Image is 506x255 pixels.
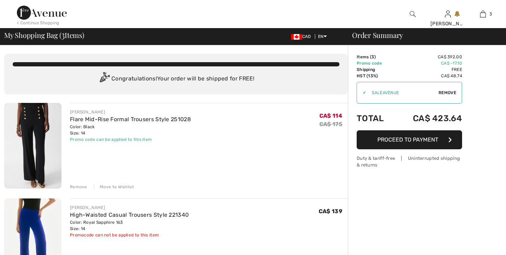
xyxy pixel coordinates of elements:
div: ✔ [357,90,366,96]
span: 3 [489,11,492,17]
span: CAD [291,34,314,39]
div: Move to Wishlist [94,184,134,190]
td: CA$ -17.10 [394,60,462,66]
td: CA$ 48.74 [394,73,462,79]
button: Proceed to Payment [357,130,462,149]
div: Promo code can be applied to this item [70,136,191,143]
img: search the website [410,10,416,18]
a: High-Waisted Casual Trousers Style 221340 [70,211,189,218]
span: My Shopping Bag ( Items) [4,32,84,39]
td: CA$ 423.64 [394,106,462,130]
span: Proceed to Payment [377,136,438,143]
a: Sign In [445,11,451,17]
div: Congratulations! Your order will be shipped for FREE! [13,72,339,86]
span: 3 [371,54,374,59]
img: My Info [445,10,451,18]
div: Color: Royal Sapphire 163 Size: 14 [70,219,189,232]
a: Flare Mid-Rise Formal Trousers Style 251028 [70,116,191,123]
span: CA$ 114 [319,112,342,119]
div: Color: Black Size: 14 [70,124,191,136]
td: Free [394,66,462,73]
div: [PERSON_NAME] [70,204,189,211]
div: Remove [70,184,87,190]
span: EN [318,34,327,39]
div: Order Summary [344,32,502,39]
input: Promo code [366,82,439,103]
div: [PERSON_NAME] [430,20,465,27]
td: Shipping [357,66,394,73]
a: 3 [466,10,500,18]
div: Promocode can not be applied to this item [70,232,189,238]
img: Canadian Dollar [291,34,302,40]
div: [PERSON_NAME] [70,109,191,115]
div: < Continue Shopping [17,20,59,26]
td: CA$ 392.00 [394,54,462,60]
div: Duty & tariff-free | Uninterrupted shipping & returns [357,155,462,168]
img: 1ère Avenue [17,6,67,20]
img: My Bag [480,10,486,18]
span: Remove [439,90,456,96]
img: Flare Mid-Rise Formal Trousers Style 251028 [4,103,61,189]
td: Items ( ) [357,54,394,60]
td: Promo code [357,60,394,66]
s: CA$ 175 [319,121,342,127]
span: 3 [61,30,65,39]
img: Congratulation2.svg [97,72,111,86]
td: Total [357,106,394,130]
td: HST (13%) [357,73,394,79]
span: CA$ 139 [319,208,342,215]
